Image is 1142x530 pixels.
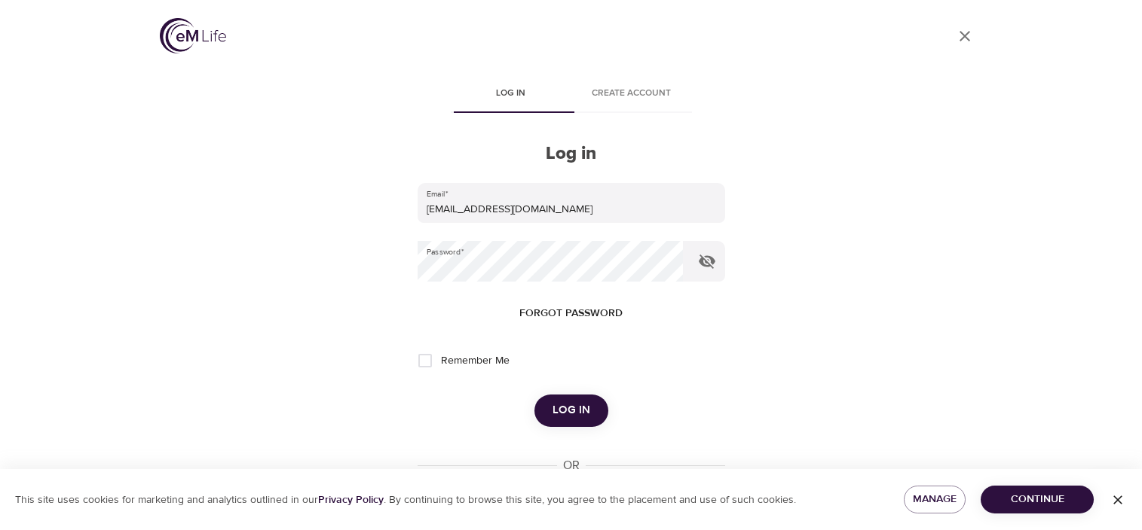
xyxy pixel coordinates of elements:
span: Remember Me [441,353,510,369]
a: Privacy Policy [318,493,384,507]
span: Create account [580,86,683,102]
span: Log in [553,401,590,420]
span: Forgot password [519,304,623,323]
button: Manage [904,486,966,513]
span: Log in [460,86,562,102]
button: Log in [534,394,608,426]
span: Manage [916,490,954,509]
div: OR [557,457,586,474]
img: logo [160,18,226,53]
button: Continue [981,486,1094,513]
a: close [947,18,983,54]
span: Continue [993,490,1082,509]
button: Forgot password [513,300,629,327]
h2: Log in [418,143,725,165]
div: disabled tabs example [418,77,725,113]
